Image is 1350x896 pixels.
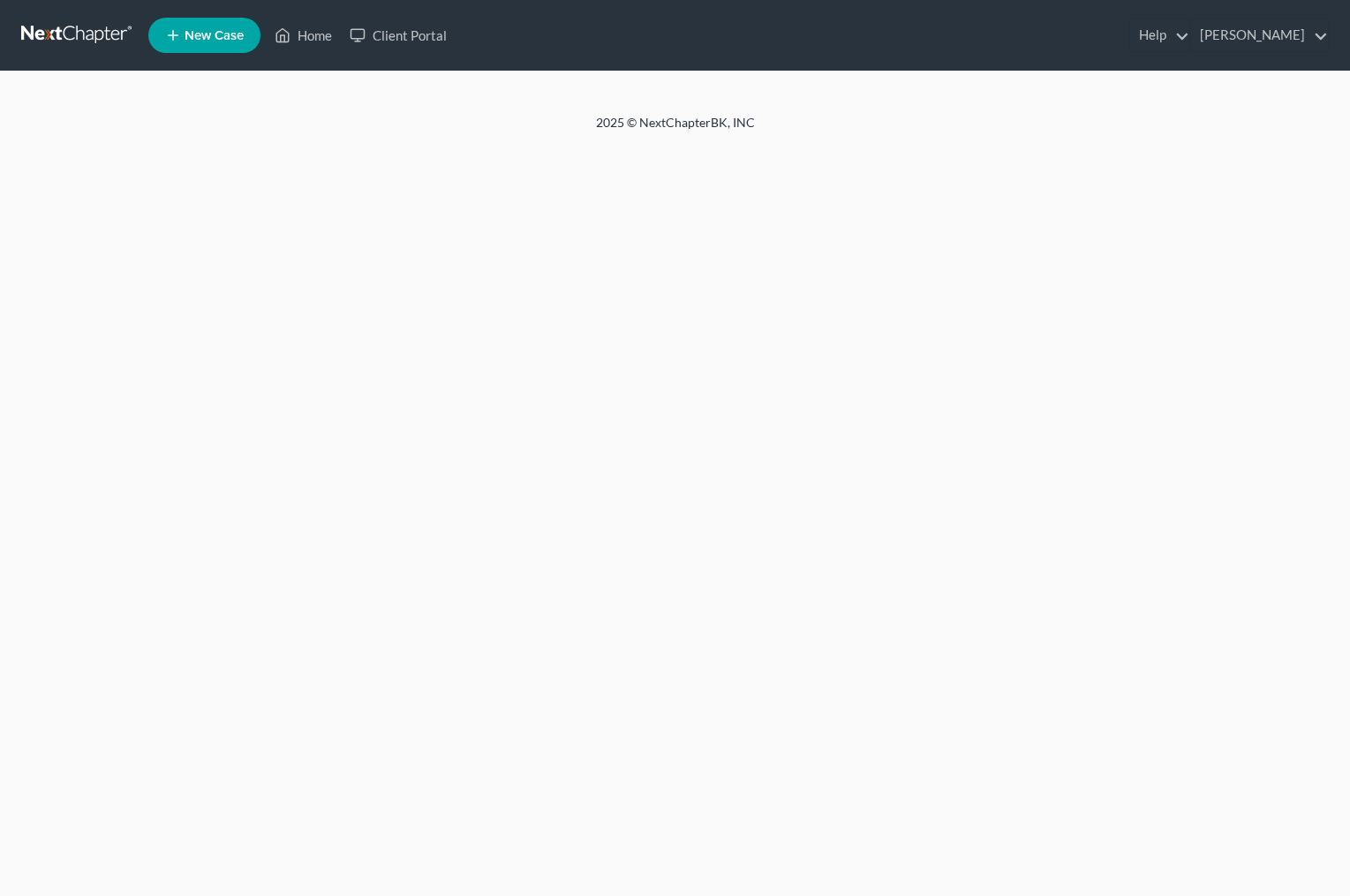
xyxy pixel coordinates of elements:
[148,18,260,53] new-legal-case-button: New Case
[341,19,456,51] a: Client Portal
[1191,19,1328,51] a: [PERSON_NAME]
[1130,19,1189,51] a: Help
[172,114,1179,146] div: 2025 © NextChapterBK, INC
[266,19,341,51] a: Home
